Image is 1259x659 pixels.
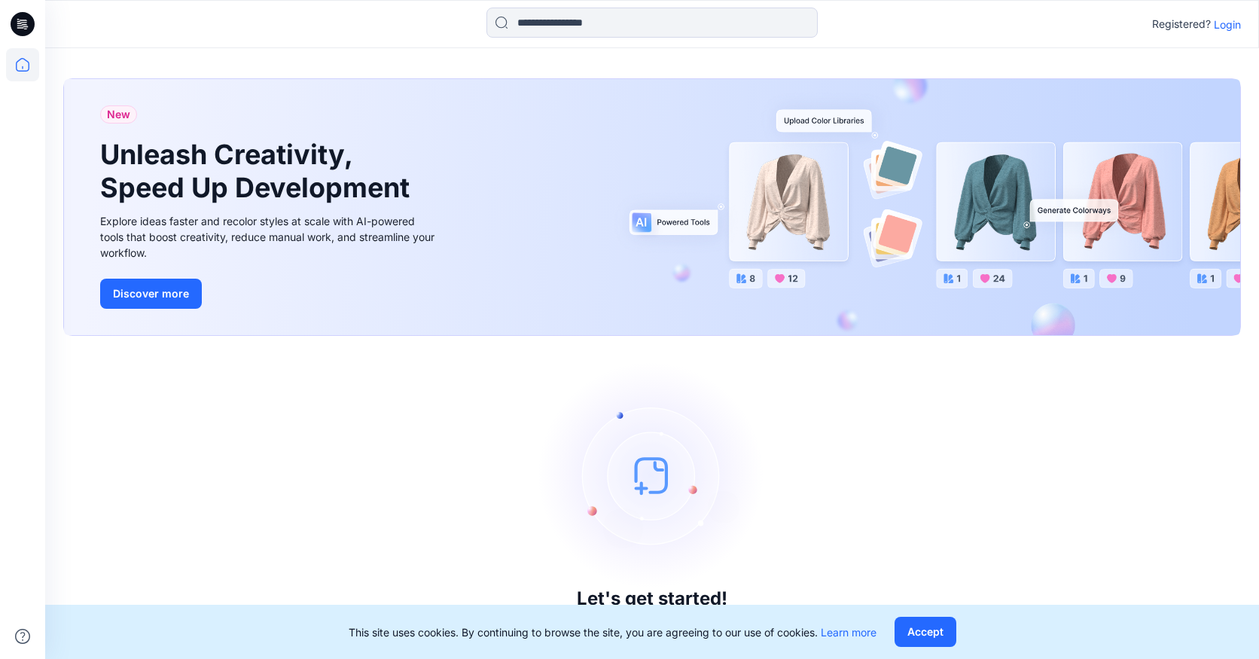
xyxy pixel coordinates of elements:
a: Learn more [821,626,876,639]
button: Accept [895,617,956,647]
div: Explore ideas faster and recolor styles at scale with AI-powered tools that boost creativity, red... [100,213,439,261]
span: New [107,105,130,124]
p: This site uses cookies. By continuing to browse the site, you are agreeing to our use of cookies. [349,624,876,640]
p: Login [1214,17,1241,32]
button: Discover more [100,279,202,309]
h1: Unleash Creativity, Speed Up Development [100,139,416,203]
p: Registered? [1152,15,1211,33]
h3: Let's get started! [577,588,727,609]
img: empty-state-image.svg [539,362,765,588]
a: Discover more [100,279,439,309]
